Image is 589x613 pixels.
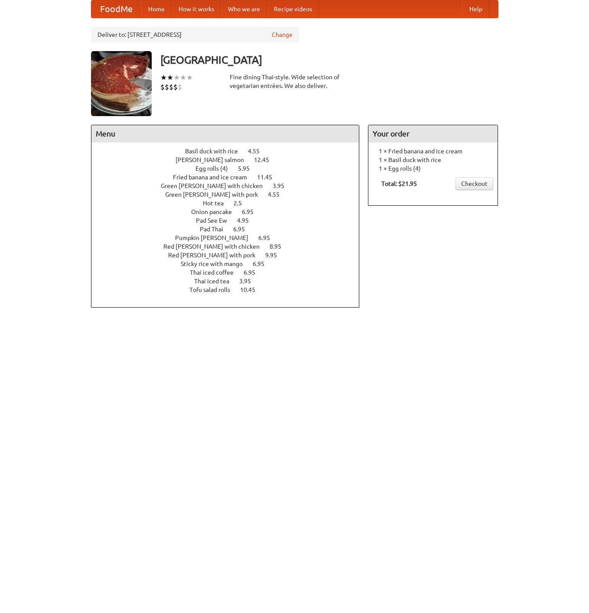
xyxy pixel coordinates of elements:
[91,0,141,18] a: FoodMe
[165,191,267,198] span: Green [PERSON_NAME] with pork
[221,0,267,18] a: Who we are
[239,278,260,285] span: 3.95
[160,82,165,92] li: $
[180,73,186,82] li: ★
[265,252,286,259] span: 9.95
[268,191,288,198] span: 4.55
[168,252,293,259] a: Red [PERSON_NAME] with pork 9.95
[244,269,264,276] span: 6.95
[91,27,299,42] div: Deliver to: [STREET_ADDRESS]
[203,200,232,207] span: Hot tea
[248,148,268,155] span: 4.55
[181,260,251,267] span: Sticky rice with mango
[175,234,257,241] span: Pumpkin [PERSON_NAME]
[190,269,271,276] a: Thai iced coffee 6.95
[254,156,278,163] span: 12.45
[456,177,493,190] a: Checkout
[173,73,180,82] li: ★
[161,182,271,189] span: Green [PERSON_NAME] with chicken
[176,156,285,163] a: [PERSON_NAME] salmon 12.45
[167,73,173,82] li: ★
[238,165,258,172] span: 5.95
[233,226,254,233] span: 6.95
[176,156,253,163] span: [PERSON_NAME] salmon
[161,182,300,189] a: Green [PERSON_NAME] with chicken 3.95
[189,286,239,293] span: Tofu salad rolls
[175,234,286,241] a: Pumpkin [PERSON_NAME] 6.95
[194,278,267,285] a: Thai iced tea 3.95
[200,226,261,233] a: Pad Thai 6.95
[185,148,247,155] span: Basil duck with rice
[373,156,493,164] li: 1 × Basil duck with rice
[242,208,262,215] span: 6.95
[196,217,236,224] span: Pad See Ew
[273,182,293,189] span: 3.95
[381,180,417,187] b: Total: $21.95
[163,243,297,250] a: Red [PERSON_NAME] with chicken 8.95
[191,208,270,215] a: Onion pancake 6.95
[270,243,290,250] span: 8.95
[173,174,288,181] a: Fried banana and ice cream 11.45
[237,217,257,224] span: 4.95
[234,200,251,207] span: 2.5
[168,252,264,259] span: Red [PERSON_NAME] with pork
[200,226,232,233] span: Pad Thai
[203,200,258,207] a: Hot tea 2.5
[195,165,266,172] a: Egg rolls (4) 5.95
[141,0,172,18] a: Home
[240,286,264,293] span: 10.45
[186,73,193,82] li: ★
[185,148,276,155] a: Basil duck with rice 4.55
[257,174,281,181] span: 11.45
[165,82,169,92] li: $
[190,269,242,276] span: Thai iced coffee
[189,286,271,293] a: Tofu salad rolls 10.45
[373,164,493,173] li: 1 × Egg rolls (4)
[258,234,279,241] span: 6.95
[173,82,178,92] li: $
[368,125,498,143] h4: Your order
[178,82,182,92] li: $
[195,165,237,172] span: Egg rolls (4)
[91,51,152,116] img: angular.jpg
[160,73,167,82] li: ★
[91,125,359,143] h4: Menu
[267,0,319,18] a: Recipe videos
[165,191,296,198] a: Green [PERSON_NAME] with pork 4.55
[462,0,489,18] a: Help
[163,243,268,250] span: Red [PERSON_NAME] with chicken
[253,260,273,267] span: 6.95
[196,217,265,224] a: Pad See Ew 4.95
[160,51,498,68] h3: [GEOGRAPHIC_DATA]
[173,174,256,181] span: Fried banana and ice cream
[373,147,493,156] li: 1 × Fried banana and ice cream
[191,208,241,215] span: Onion pancake
[272,30,293,39] a: Change
[194,278,238,285] span: Thai iced tea
[169,82,173,92] li: $
[172,0,221,18] a: How it works
[230,73,360,90] div: Fine dining Thai-style. Wide selection of vegetarian entrées. We also deliver.
[181,260,280,267] a: Sticky rice with mango 6.95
